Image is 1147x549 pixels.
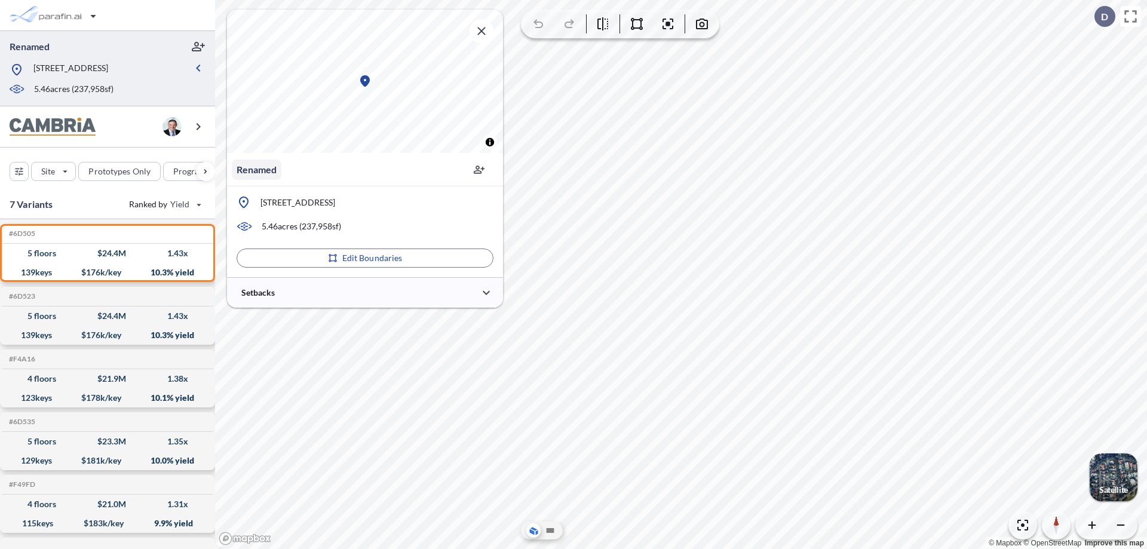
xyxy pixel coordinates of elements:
[1085,539,1144,547] a: Improve this map
[1090,453,1137,501] img: Switcher Image
[7,292,35,300] h5: Click to copy the code
[162,117,182,136] img: user logo
[241,287,275,299] p: Setbacks
[7,480,35,489] h5: Click to copy the code
[227,10,503,153] canvas: Map
[170,198,190,210] span: Yield
[989,539,1022,547] a: Mapbox
[237,249,493,268] button: Edit Boundaries
[31,162,76,181] button: Site
[7,229,35,238] h5: Click to copy the code
[526,523,541,538] button: Aerial View
[342,252,403,264] p: Edit Boundaries
[486,136,493,149] span: Toggle attribution
[41,165,55,177] p: Site
[237,162,277,177] p: Renamed
[1099,485,1128,495] p: Satellite
[163,162,228,181] button: Program
[1090,453,1137,501] button: Switcher ImageSatellite
[10,118,96,136] img: BrandImage
[88,165,151,177] p: Prototypes Only
[119,195,209,214] button: Ranked by Yield
[1023,539,1081,547] a: OpenStreetMap
[1101,11,1108,22] p: D
[219,532,271,545] a: Mapbox homepage
[173,165,207,177] p: Program
[262,220,341,232] p: 5.46 acres ( 237,958 sf)
[10,40,50,53] p: Renamed
[10,197,53,211] p: 7 Variants
[483,135,497,149] button: Toggle attribution
[7,418,35,426] h5: Click to copy the code
[543,523,557,538] button: Site Plan
[260,197,335,208] p: [STREET_ADDRESS]
[78,162,161,181] button: Prototypes Only
[7,355,35,363] h5: Click to copy the code
[34,83,114,96] p: 5.46 acres ( 237,958 sf)
[33,62,108,77] p: [STREET_ADDRESS]
[358,74,372,88] div: Map marker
